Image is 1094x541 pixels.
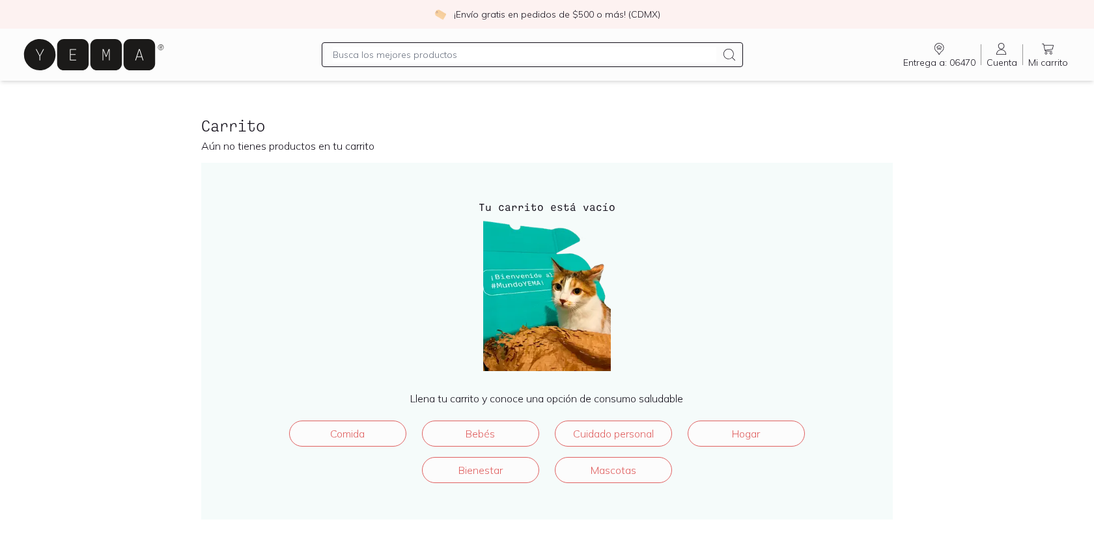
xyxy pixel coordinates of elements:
[482,220,612,371] img: ¡Carrito vacío!
[1023,41,1073,68] a: Mi carrito
[434,8,446,20] img: check
[201,139,892,152] p: Aún no tienes productos en tu carrito
[227,392,866,405] p: Llena tu carrito y conoce una opción de consumo saludable
[454,8,660,21] p: ¡Envío gratis en pedidos de $500 o más! (CDMX)
[201,117,892,134] h2: Carrito
[987,57,1017,68] span: Cuenta
[903,57,975,68] span: Entrega a: 06470
[333,47,716,62] input: Busca los mejores productos
[555,457,672,483] a: Mascotas
[898,41,981,68] a: Entrega a: 06470
[981,41,1022,68] a: Cuenta
[422,421,539,447] a: Bebés
[289,421,406,447] a: Comida
[555,421,672,447] a: Cuidado personal
[227,199,866,215] h4: Tu carrito está vacío
[688,421,805,447] a: Hogar
[1028,57,1068,68] span: Mi carrito
[422,457,539,483] a: Bienestar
